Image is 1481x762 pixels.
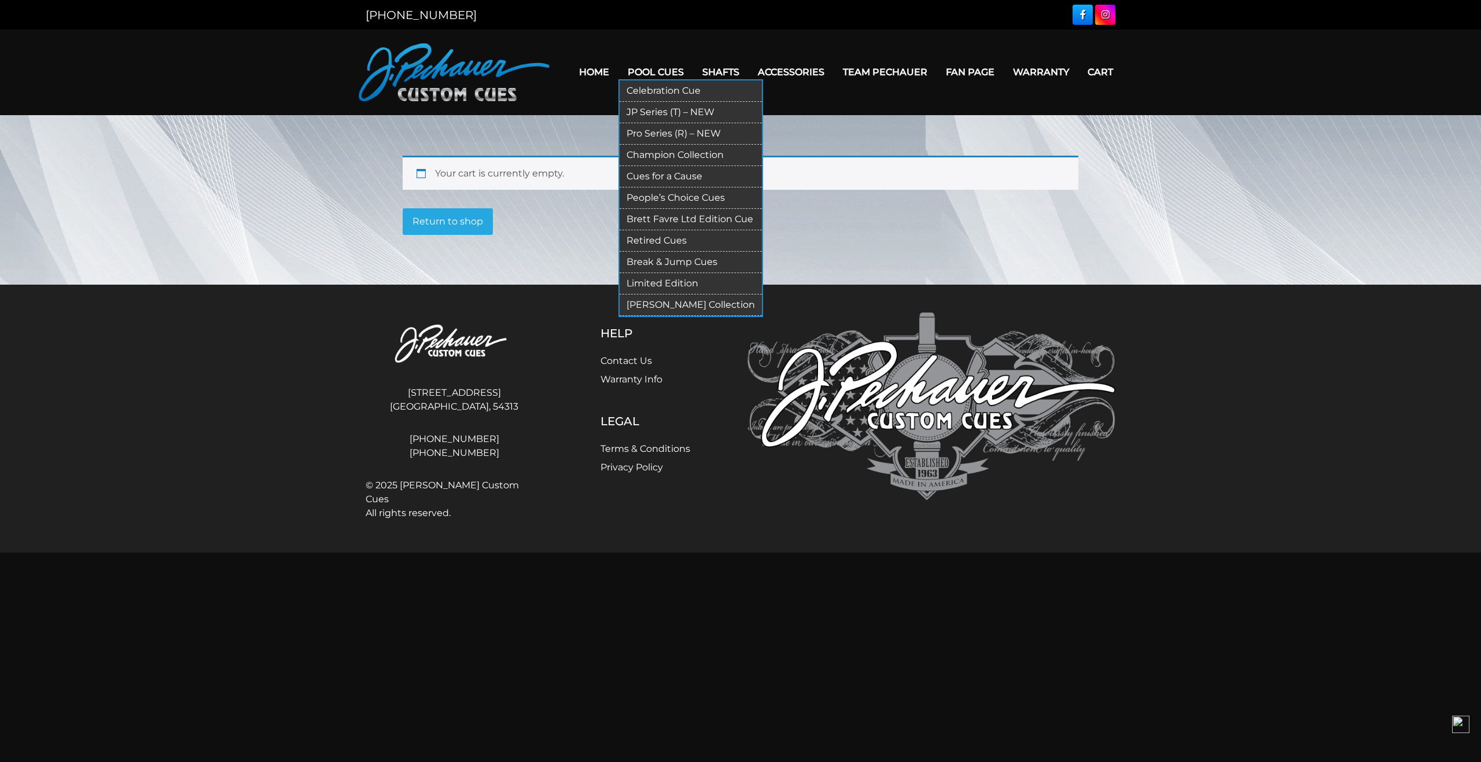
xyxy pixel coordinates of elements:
a: Brett Favre Ltd Edition Cue [620,209,762,230]
a: Cart [1078,57,1122,87]
a: Warranty Info [600,374,662,385]
a: [PERSON_NAME] Collection [620,295,762,316]
a: Privacy Policy [600,462,663,473]
a: Accessories [749,57,834,87]
div: Your cart is currently empty. [403,156,1078,190]
h5: Help [600,326,690,340]
a: Fan Page [937,57,1004,87]
img: Pechauer Custom Cues [359,43,550,101]
img: Pechauer Custom Cues [366,312,543,377]
a: Limited Edition [620,273,762,295]
a: Terms & Conditions [600,443,690,454]
a: Retired Cues [620,230,762,252]
a: Warranty [1004,57,1078,87]
a: Contact Us [600,355,652,366]
span: © 2025 [PERSON_NAME] Custom Cues All rights reserved. [366,478,543,520]
a: Home [570,57,618,87]
a: [PHONE_NUMBER] [366,446,543,460]
img: Pechauer Custom Cues [747,312,1115,500]
a: Pro Series (R) – NEW [620,123,762,145]
a: Shafts [693,57,749,87]
a: Team Pechauer [834,57,937,87]
a: [PHONE_NUMBER] [366,8,477,22]
a: [PHONE_NUMBER] [366,432,543,446]
a: Pool Cues [618,57,693,87]
a: Champion Collection [620,145,762,166]
a: Cues for a Cause [620,166,762,187]
a: Break & Jump Cues [620,252,762,273]
a: People’s Choice Cues [620,187,762,209]
a: JP Series (T) – NEW [620,102,762,123]
address: [STREET_ADDRESS] [GEOGRAPHIC_DATA], 54313 [366,381,543,418]
h5: Legal [600,414,690,428]
a: Celebration Cue [620,80,762,102]
a: Return to shop [403,208,493,235]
